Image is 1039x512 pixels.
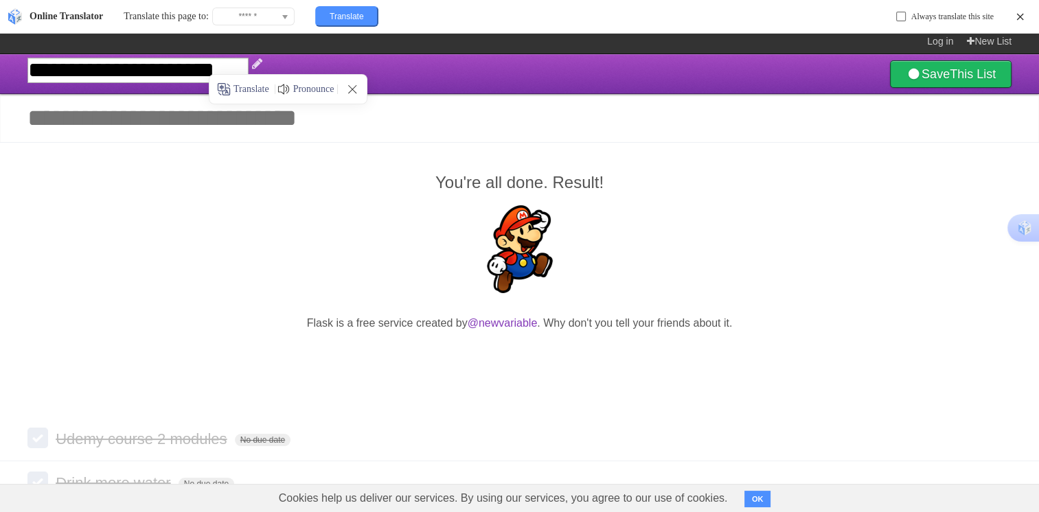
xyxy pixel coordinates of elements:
[56,430,230,447] span: Udemy course 2 modules
[179,478,234,490] span: No due date
[27,315,1012,331] p: Flask is a free service created by . Why don't you tell your friends about it.
[235,434,290,446] span: No due date
[468,317,538,329] a: @newvariable
[927,29,953,54] a: Log in
[56,474,174,491] span: Drink more water
[27,170,1012,195] h2: You're all done. Result!
[495,349,545,368] iframe: X Post Button
[27,472,48,492] label: Done
[27,428,48,448] label: Done
[476,205,564,293] img: Super Mario
[744,491,771,507] button: OK
[967,29,1012,54] a: New List
[265,485,742,512] span: Cookies help us deliver our services. By using our services, you agree to our use of cookies.
[950,67,996,81] b: This List
[890,60,1012,88] a: SaveThis List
